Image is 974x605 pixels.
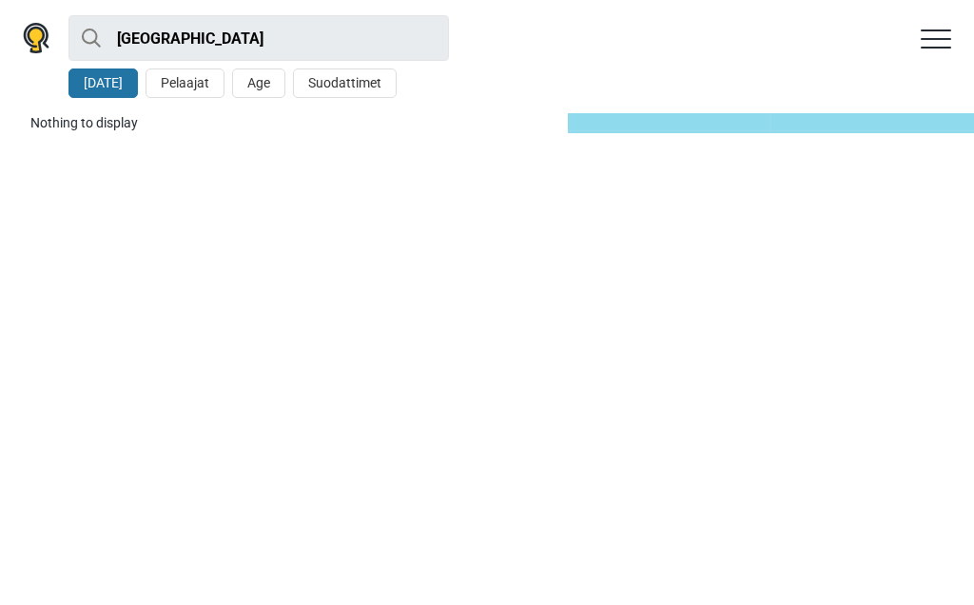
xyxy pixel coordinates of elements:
[293,68,397,98] button: Suodattimet
[68,68,138,98] button: [DATE]
[232,68,285,98] button: Age
[30,113,553,133] div: Nothing to display
[146,68,224,98] button: Pelaajat
[23,23,49,53] img: Nowescape logo
[68,15,449,61] input: kokeile “London”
